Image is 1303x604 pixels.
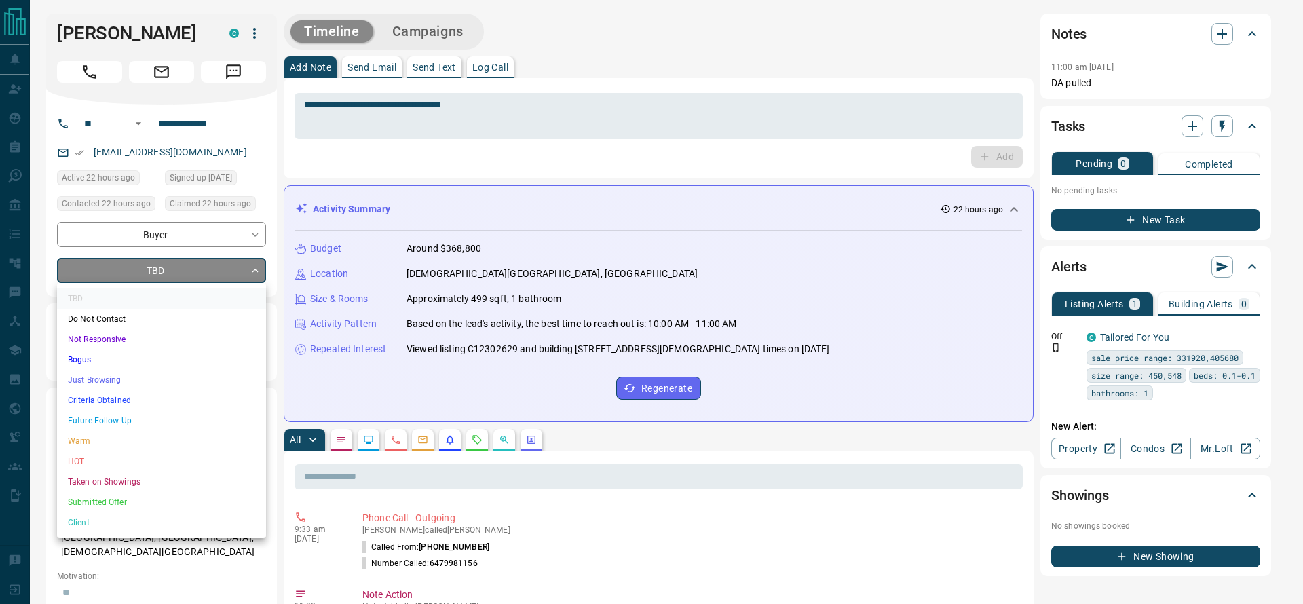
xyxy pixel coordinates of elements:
[57,309,266,329] li: Do Not Contact
[57,350,266,370] li: Bogus
[57,370,266,390] li: Just Browsing
[57,329,266,350] li: Not Responsive
[57,451,266,472] li: HOT
[57,472,266,492] li: Taken on Showings
[57,431,266,451] li: Warm
[57,411,266,431] li: Future Follow Up
[57,512,266,533] li: Client
[57,390,266,411] li: Criteria Obtained
[57,492,266,512] li: Submitted Offer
